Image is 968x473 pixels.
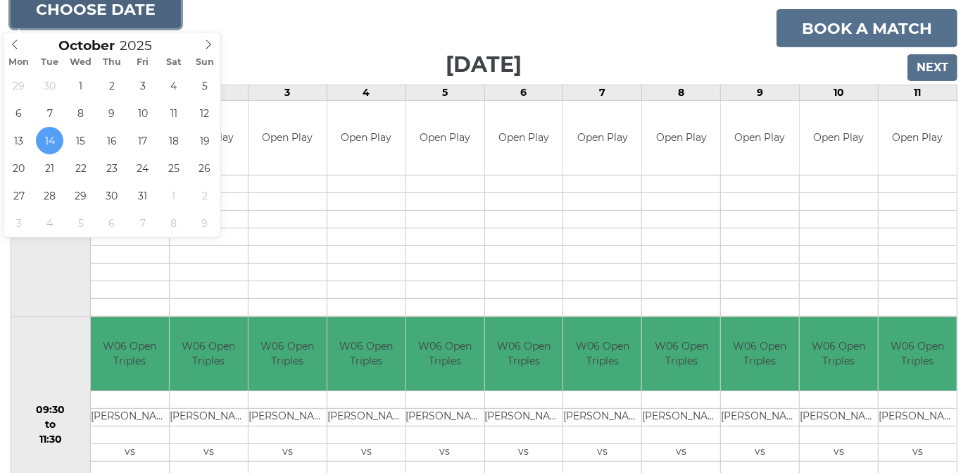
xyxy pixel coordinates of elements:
span: October 28, 2025 [36,182,63,209]
td: Open Play [406,101,484,175]
span: October 10, 2025 [129,99,156,127]
span: November 6, 2025 [98,209,125,237]
span: October 1, 2025 [67,72,94,99]
td: 3 [248,85,327,101]
td: [PERSON_NAME] [406,409,484,426]
td: 9 [721,85,800,101]
span: Wed [65,58,96,67]
span: October 29, 2025 [67,182,94,209]
td: Open Play [485,101,563,175]
span: November 3, 2025 [5,209,32,237]
span: October 30, 2025 [98,182,125,209]
td: 5 [406,85,484,101]
span: October 27, 2025 [5,182,32,209]
span: October 6, 2025 [5,99,32,127]
span: October 25, 2025 [160,154,187,182]
span: October 20, 2025 [5,154,32,182]
td: [PERSON_NAME] [879,409,957,426]
td: 11 [879,85,957,101]
span: Sat [158,58,189,67]
td: [PERSON_NAME] [563,409,641,426]
td: 6 [484,85,563,101]
td: [PERSON_NAME] [642,409,720,426]
span: September 30, 2025 [36,72,63,99]
a: Book a match [777,9,957,47]
td: Open Play [800,101,878,175]
td: vs [563,444,641,462]
td: vs [406,444,484,462]
td: W06 Open Triples [721,317,799,391]
span: November 9, 2025 [191,209,218,237]
td: W06 Open Triples [406,317,484,391]
td: 10 [800,85,879,101]
td: 7 [563,85,642,101]
td: W06 Open Triples [800,317,878,391]
span: Thu [96,58,127,67]
td: vs [485,444,563,462]
td: vs [249,444,327,462]
td: W06 Open Triples [91,317,169,391]
td: Open Play [563,101,641,175]
span: October 9, 2025 [98,99,125,127]
td: vs [721,444,799,462]
td: W06 Open Triples [485,317,563,391]
span: October 15, 2025 [67,127,94,154]
span: October 4, 2025 [160,72,187,99]
span: October 14, 2025 [36,127,63,154]
input: Scroll to increment [115,37,170,54]
span: October 19, 2025 [191,127,218,154]
span: October 16, 2025 [98,127,125,154]
td: W06 Open Triples [642,317,720,391]
td: [PERSON_NAME] [721,409,799,426]
td: [PERSON_NAME] [170,409,248,426]
span: November 7, 2025 [129,209,156,237]
td: Open Play [249,101,327,175]
span: September 29, 2025 [5,72,32,99]
input: Next [907,54,957,81]
td: vs [879,444,957,462]
span: November 5, 2025 [67,209,94,237]
span: October 7, 2025 [36,99,63,127]
td: W06 Open Triples [563,317,641,391]
td: W06 Open Triples [879,317,957,391]
td: W06 Open Triples [249,317,327,391]
span: October 21, 2025 [36,154,63,182]
span: Fri [127,58,158,67]
span: October 17, 2025 [129,127,156,154]
span: October 5, 2025 [191,72,218,99]
td: W06 Open Triples [327,317,406,391]
td: [PERSON_NAME] [800,409,878,426]
span: October 22, 2025 [67,154,94,182]
td: vs [642,444,720,462]
span: October 23, 2025 [98,154,125,182]
td: vs [170,444,248,462]
span: November 2, 2025 [191,182,218,209]
td: vs [327,444,406,462]
span: October 13, 2025 [5,127,32,154]
span: Sun [189,58,220,67]
td: [PERSON_NAME] [249,409,327,426]
span: October 24, 2025 [129,154,156,182]
span: October 3, 2025 [129,72,156,99]
td: Open Play [327,101,406,175]
span: October 26, 2025 [191,154,218,182]
span: Mon [4,58,34,67]
span: October 31, 2025 [129,182,156,209]
td: [PERSON_NAME] [327,409,406,426]
td: W06 Open Triples [170,317,248,391]
span: November 8, 2025 [160,209,187,237]
td: Open Play [879,101,957,175]
td: 8 [642,85,721,101]
span: November 4, 2025 [36,209,63,237]
span: November 1, 2025 [160,182,187,209]
span: Scroll to increment [58,39,115,53]
td: [PERSON_NAME] [485,409,563,426]
span: October 12, 2025 [191,99,218,127]
td: 4 [327,85,406,101]
td: Open Play [721,101,799,175]
td: [PERSON_NAME] [91,409,169,426]
span: Tue [34,58,65,67]
span: October 2, 2025 [98,72,125,99]
td: Open Play [642,101,720,175]
span: October 11, 2025 [160,99,187,127]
